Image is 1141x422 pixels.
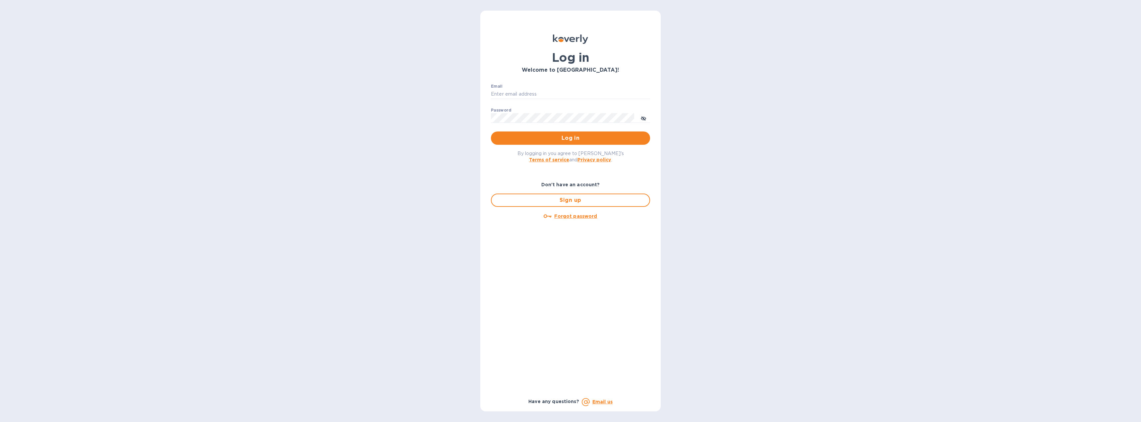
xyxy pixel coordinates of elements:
h1: Log in [491,50,650,64]
a: Terms of service [529,157,569,162]
img: Koverly [553,35,588,44]
b: Don't have an account? [541,182,600,187]
a: Email us [592,399,613,404]
span: Sign up [497,196,644,204]
button: toggle password visibility [637,111,650,125]
b: Have any questions? [528,399,579,404]
span: Log in [496,134,645,142]
h3: Welcome to [GEOGRAPHIC_DATA]! [491,67,650,73]
u: Forgot password [554,213,597,219]
label: Email [491,84,503,88]
a: Privacy policy [577,157,611,162]
label: Password [491,108,511,112]
input: Enter email address [491,89,650,99]
button: Sign up [491,194,650,207]
button: Log in [491,131,650,145]
span: By logging in you agree to [PERSON_NAME]'s and . [517,151,624,162]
